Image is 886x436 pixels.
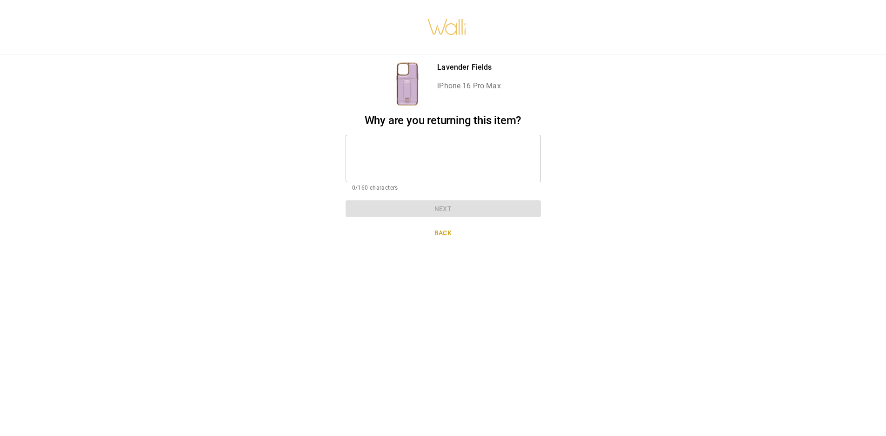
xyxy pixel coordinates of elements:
[352,184,534,193] p: 0/160 characters
[346,114,541,127] h2: Why are you returning this item?
[437,80,501,92] p: iPhone 16 Pro Max
[427,7,467,47] img: walli-inc.myshopify.com
[346,225,541,242] button: Back
[437,62,501,73] p: Lavender Fields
